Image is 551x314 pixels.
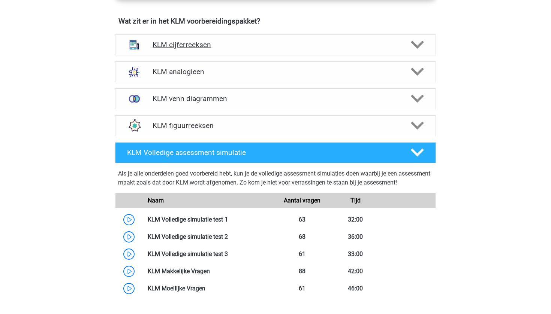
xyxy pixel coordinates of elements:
[275,196,329,205] div: Aantal vragen
[142,284,275,293] div: KLM Moeilijke Vragen
[124,35,144,55] img: cijferreeksen
[153,40,398,49] h4: KLM cijferreeksen
[124,89,144,109] img: venn diagrammen
[153,67,398,76] h4: KLM analogieen
[112,61,439,82] a: analogieen KLM analogieen
[153,121,398,130] h4: KLM figuurreeksen
[112,34,439,55] a: cijferreeksen KLM cijferreeksen
[142,215,275,224] div: KLM Volledige simulatie test 1
[142,232,275,241] div: KLM Volledige simulatie test 2
[153,94,398,103] h4: KLM venn diagrammen
[329,196,382,205] div: Tijd
[127,148,398,157] h4: KLM Volledige assessment simulatie
[142,250,275,259] div: KLM Volledige simulatie test 3
[142,267,275,276] div: KLM Makkelijke Vragen
[112,88,439,109] a: venn diagrammen KLM venn diagrammen
[112,115,439,136] a: figuurreeksen KLM figuurreeksen
[124,62,144,82] img: analogieen
[142,196,275,205] div: Naam
[112,142,439,163] a: KLM Volledige assessment simulatie
[118,169,433,190] div: Als je alle onderdelen goed voorbereid hebt, kun je de volledige assessment simulaties doen waarb...
[124,116,144,135] img: figuurreeksen
[118,17,433,25] h4: Wat zit er in het KLM voorbereidingspakket?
